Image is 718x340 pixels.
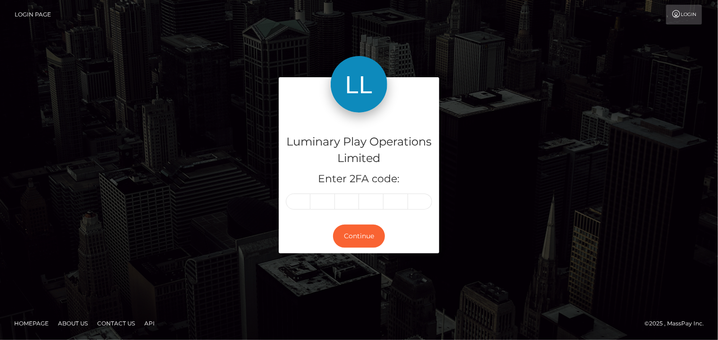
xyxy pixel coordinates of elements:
a: API [141,316,159,331]
a: Homepage [10,316,52,331]
h4: Luminary Play Operations Limited [286,134,432,167]
a: Contact Us [93,316,139,331]
img: Luminary Play Operations Limited [331,56,387,113]
button: Continue [333,225,385,248]
a: Login Page [15,5,51,24]
div: © 2025 , MassPay Inc. [644,318,711,329]
a: About Us [54,316,92,331]
a: Login [666,5,702,24]
h5: Enter 2FA code: [286,172,432,186]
